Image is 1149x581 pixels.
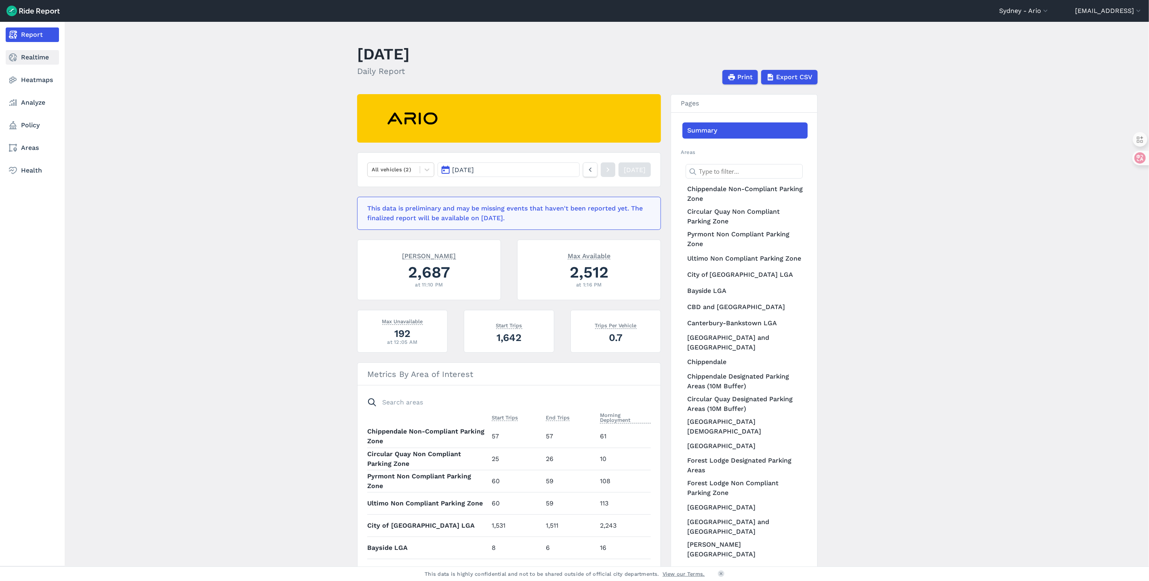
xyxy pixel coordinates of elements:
[6,50,59,65] a: Realtime
[663,570,705,578] a: View our Terms.
[682,122,808,139] a: Summary
[357,65,410,77] h2: Daily Report
[367,492,488,514] th: Ultimo Non Compliant Parking Zone
[488,537,543,559] td: 8
[6,6,60,16] img: Ride Report
[681,148,808,156] h2: Areas
[682,499,808,516] a: [GEOGRAPHIC_DATA]
[682,370,808,393] a: Chippendale Designated Parking Areas (10M Buffer)
[402,251,456,259] span: [PERSON_NAME]
[597,425,651,448] td: 61
[1075,6,1143,16] button: [EMAIL_ADDRESS]
[367,107,458,130] img: Ario
[597,492,651,514] td: 113
[492,413,518,421] span: Start Trips
[367,537,488,559] th: Bayside LGA
[488,492,543,514] td: 60
[682,315,808,331] a: Canterbury-Bankstown LGA
[367,338,438,346] div: at 12:05 AM
[488,425,543,448] td: 57
[682,205,808,228] a: Circular Quay Non Compliant Parking Zone
[597,470,651,492] td: 108
[6,118,59,133] a: Policy
[682,454,808,477] a: Forest Lodge Designated Parking Areas
[496,321,522,329] span: Start Trips
[682,251,808,267] a: Ultimo Non Compliant Parking Zone
[600,410,651,423] span: Morning Deployment
[6,27,59,42] a: Report
[367,204,646,223] div: This data is preliminary and may be missing events that haven't been reported yet. The finalized ...
[761,70,818,84] button: Export CSV
[367,559,488,581] th: CBD and [GEOGRAPHIC_DATA]
[686,164,803,179] input: Type to filter...
[671,95,817,113] h3: Pages
[568,251,610,259] span: Max Available
[546,413,570,421] span: End Trips
[543,470,597,492] td: 59
[367,448,488,470] th: Circular Quay Non Compliant Parking Zone
[367,326,438,341] div: 192
[546,413,570,423] button: End Trips
[682,438,808,454] a: [GEOGRAPHIC_DATA]
[682,477,808,499] a: Forest Lodge Non Compliant Parking Zone
[488,559,543,581] td: 375
[492,413,518,423] button: Start Trips
[474,330,544,345] div: 1,642
[367,470,488,492] th: Pyrmont Non Compliant Parking Zone
[527,261,651,283] div: 2,512
[438,162,580,177] button: [DATE]
[6,163,59,178] a: Health
[682,516,808,538] a: [GEOGRAPHIC_DATA] and [GEOGRAPHIC_DATA]
[367,261,491,283] div: 2,687
[682,415,808,438] a: [GEOGRAPHIC_DATA][DEMOGRAPHIC_DATA]
[527,281,651,288] div: at 1:16 PM
[999,6,1050,16] button: Sydney - Ario
[776,72,812,82] span: Export CSV
[682,283,808,299] a: Bayside LGA
[682,561,808,577] a: Inner West LGA
[362,395,646,410] input: Search areas
[382,317,423,325] span: Max Unavailable
[543,448,597,470] td: 26
[452,166,474,174] span: [DATE]
[367,425,488,448] th: Chippendale Non-Compliant Parking Zone
[543,425,597,448] td: 57
[682,538,808,561] a: [PERSON_NAME][GEOGRAPHIC_DATA]
[6,141,59,155] a: Areas
[682,267,808,283] a: City of [GEOGRAPHIC_DATA] LGA
[543,537,597,559] td: 6
[367,281,491,288] div: at 11:10 PM
[595,321,637,329] span: Trips Per Vehicle
[543,559,597,581] td: 366
[581,330,651,345] div: 0.7
[597,559,651,581] td: 587
[682,354,808,370] a: Chippendale
[682,393,808,415] a: Circular Quay Designated Parking Areas (10M Buffer)
[597,448,651,470] td: 10
[358,363,661,385] h3: Metrics By Area of Interest
[682,299,808,315] a: CBD and [GEOGRAPHIC_DATA]
[6,73,59,87] a: Heatmaps
[367,514,488,537] th: City of [GEOGRAPHIC_DATA] LGA
[600,410,651,425] button: Morning Deployment
[722,70,758,84] button: Print
[682,331,808,354] a: [GEOGRAPHIC_DATA] and [GEOGRAPHIC_DATA]
[488,514,543,537] td: 1,531
[543,514,597,537] td: 1,511
[619,162,651,177] a: [DATE]
[737,72,753,82] span: Print
[488,448,543,470] td: 25
[597,537,651,559] td: 16
[357,43,410,65] h1: [DATE]
[597,514,651,537] td: 2,243
[488,470,543,492] td: 60
[6,95,59,110] a: Analyze
[543,492,597,514] td: 59
[682,228,808,251] a: Pyrmont Non Compliant Parking Zone
[682,183,808,205] a: Chippendale Non-Compliant Parking Zone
